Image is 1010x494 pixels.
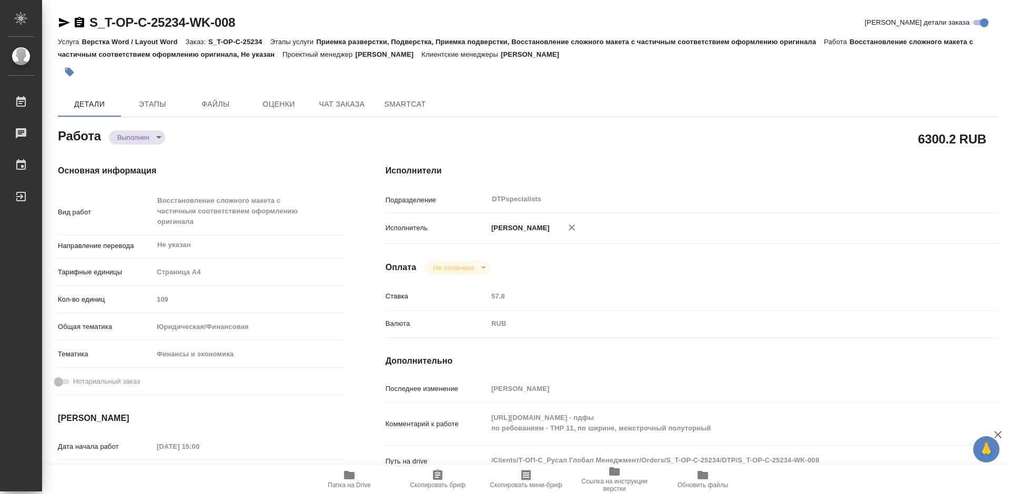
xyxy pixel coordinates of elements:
[328,481,371,489] span: Папка на Drive
[73,376,140,387] span: Нотариальный заказ
[153,318,344,336] div: Юридическая/Финансовая
[386,291,488,302] p: Ставка
[58,267,153,277] p: Тарифные единицы
[305,465,393,494] button: Папка на Drive
[865,17,969,28] span: [PERSON_NAME] детали заказа
[488,409,947,437] textarea: [URL][DOMAIN_NAME] - пдфы по ребованиям - ТНР 11, по ширине, межстрочный полуторный
[488,381,947,396] input: Пустое поле
[488,315,947,333] div: RUB
[109,130,165,145] div: Выполнен
[58,60,81,84] button: Добавить тэг
[973,436,999,462] button: 🙏
[58,38,82,46] p: Услуга
[570,465,659,494] button: Ссылка на инструкции верстки
[208,38,270,46] p: S_T-OP-C-25234
[501,50,567,58] p: [PERSON_NAME]
[355,50,421,58] p: [PERSON_NAME]
[659,465,747,494] button: Обновить файлы
[58,412,344,425] h4: [PERSON_NAME]
[73,16,86,29] button: Скопировать ссылку
[488,289,947,304] input: Пустое поле
[153,439,245,454] input: Пустое поле
[186,38,208,46] p: Заказ:
[153,263,344,281] div: Страница А4
[58,16,70,29] button: Скопировать ссылку для ЯМессенджера
[918,130,986,148] h2: 6300.2 RUB
[380,98,430,111] span: SmartCat
[488,451,947,469] textarea: /Clients/Т-ОП-С_Русал Глобал Менеджмент/Orders/S_T-OP-C-25234/DTP/S_T-OP-C-25234-WK-008
[386,384,488,394] p: Последнее изменение
[153,292,344,307] input: Пустое поле
[482,465,570,494] button: Скопировать мини-бриф
[254,98,304,111] span: Оценки
[89,15,235,29] a: S_T-OP-C-25234-WK-008
[488,223,550,233] p: [PERSON_NAME]
[58,207,153,218] p: Вид работ
[386,164,998,177] h4: Исполнители
[430,263,477,272] button: Не оплачена
[490,481,562,489] span: Скопировать мини-бриф
[421,50,501,58] p: Клиентские менеджеры
[58,126,101,145] h2: Работа
[977,438,995,460] span: 🙏
[824,38,850,46] p: Работа
[386,195,488,205] p: Подразделение
[282,50,355,58] p: Проектный менеджер
[58,241,153,251] p: Направление перевода
[577,478,652,492] span: Ссылка на инструкции верстки
[127,98,178,111] span: Этапы
[386,456,488,467] p: Путь на drive
[386,223,488,233] p: Исполнитель
[317,98,367,111] span: Чат заказа
[114,133,153,142] button: Выполнен
[58,349,153,359] p: Тематика
[386,419,488,429] p: Комментарий к работе
[82,38,185,46] p: Верстка Word / Layout Word
[386,318,488,329] p: Валюта
[58,294,153,305] p: Кол-во единиц
[678,481,729,489] span: Обновить файлы
[393,465,482,494] button: Скопировать бриф
[58,164,344,177] h4: Основная информация
[64,98,115,111] span: Детали
[58,441,153,452] p: Дата начала работ
[190,98,241,111] span: Файлы
[153,345,344,363] div: Финансы и экономика
[410,481,465,489] span: Скопировать бриф
[425,261,489,275] div: Выполнен
[386,355,998,367] h4: Дополнительно
[270,38,316,46] p: Этапы услуги
[316,38,824,46] p: Приемка разверстки, Подверстка, Приемка подверстки, Восстановление сложного макета с частичным со...
[386,261,417,274] h4: Оплата
[560,216,583,239] button: Удалить исполнителя
[58,322,153,332] p: Общая тематика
